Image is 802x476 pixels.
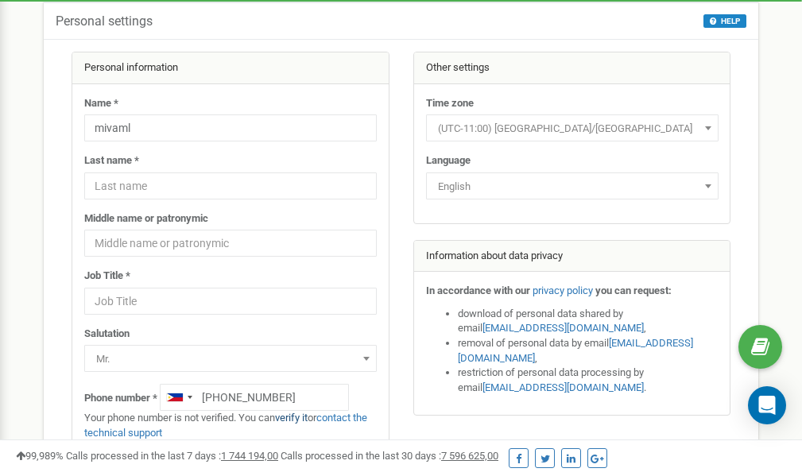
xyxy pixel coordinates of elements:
[414,52,730,84] div: Other settings
[458,307,719,336] li: download of personal data shared by email ,
[275,412,308,424] a: verify it
[426,153,471,168] label: Language
[703,14,746,28] button: HELP
[90,348,371,370] span: Mr.
[441,450,498,462] u: 7 596 625,00
[221,450,278,462] u: 1 744 194,00
[426,114,719,141] span: (UTC-11:00) Pacific/Midway
[595,284,672,296] strong: you can request:
[72,52,389,84] div: Personal information
[426,172,719,199] span: English
[56,14,153,29] h5: Personal settings
[84,412,367,439] a: contact the technical support
[432,176,713,198] span: English
[84,172,377,199] input: Last name
[533,284,593,296] a: privacy policy
[160,384,349,411] input: +1-800-555-55-55
[426,284,530,296] strong: In accordance with our
[161,385,197,410] div: Telephone country code
[84,327,130,342] label: Salutation
[281,450,498,462] span: Calls processed in the last 30 days :
[84,391,157,406] label: Phone number *
[84,411,377,440] p: Your phone number is not verified. You can or
[432,118,713,140] span: (UTC-11:00) Pacific/Midway
[84,345,377,372] span: Mr.
[84,288,377,315] input: Job Title
[16,450,64,462] span: 99,989%
[482,381,644,393] a: [EMAIL_ADDRESS][DOMAIN_NAME]
[84,211,208,226] label: Middle name or patronymic
[458,336,719,366] li: removal of personal data by email ,
[84,114,377,141] input: Name
[84,96,118,111] label: Name *
[748,386,786,424] div: Open Intercom Messenger
[84,153,139,168] label: Last name *
[426,96,474,111] label: Time zone
[458,337,693,364] a: [EMAIL_ADDRESS][DOMAIN_NAME]
[84,230,377,257] input: Middle name or patronymic
[84,269,130,284] label: Job Title *
[66,450,278,462] span: Calls processed in the last 7 days :
[482,322,644,334] a: [EMAIL_ADDRESS][DOMAIN_NAME]
[414,241,730,273] div: Information about data privacy
[458,366,719,395] li: restriction of personal data processing by email .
